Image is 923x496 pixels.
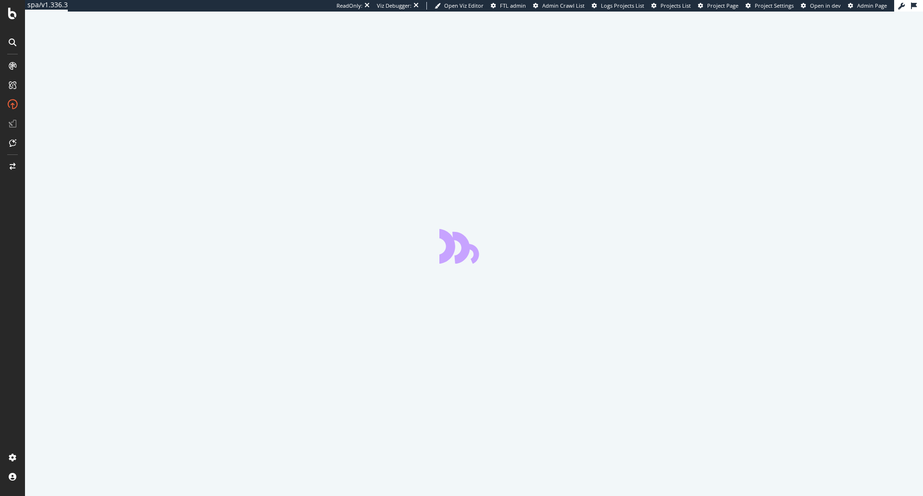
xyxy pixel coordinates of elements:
a: Admin Crawl List [533,2,585,10]
span: FTL admin [500,2,526,9]
span: Project Page [707,2,738,9]
a: FTL admin [491,2,526,10]
span: Project Settings [755,2,794,9]
a: Project Page [698,2,738,10]
span: Admin Crawl List [542,2,585,9]
a: Admin Page [848,2,887,10]
a: Open in dev [801,2,841,10]
span: Logs Projects List [601,2,644,9]
div: animation [439,229,509,264]
div: ReadOnly: [337,2,362,10]
div: Viz Debugger: [377,2,412,10]
span: Open Viz Editor [444,2,484,9]
span: Open in dev [810,2,841,9]
a: Projects List [651,2,691,10]
a: Logs Projects List [592,2,644,10]
a: Open Viz Editor [435,2,484,10]
span: Admin Page [857,2,887,9]
a: Project Settings [746,2,794,10]
span: Projects List [661,2,691,9]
